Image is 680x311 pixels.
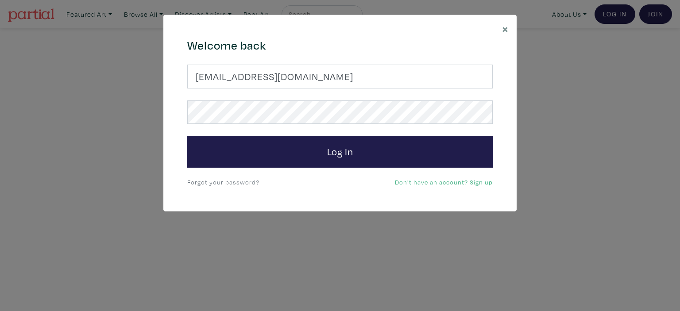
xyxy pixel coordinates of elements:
a: Forgot your password? [187,178,259,186]
button: Log In [187,136,493,168]
button: Close [494,15,517,42]
span: × [502,21,509,36]
input: Your email [187,65,493,88]
a: Don't have an account? Sign up [395,178,493,186]
h4: Welcome back [187,38,493,53]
